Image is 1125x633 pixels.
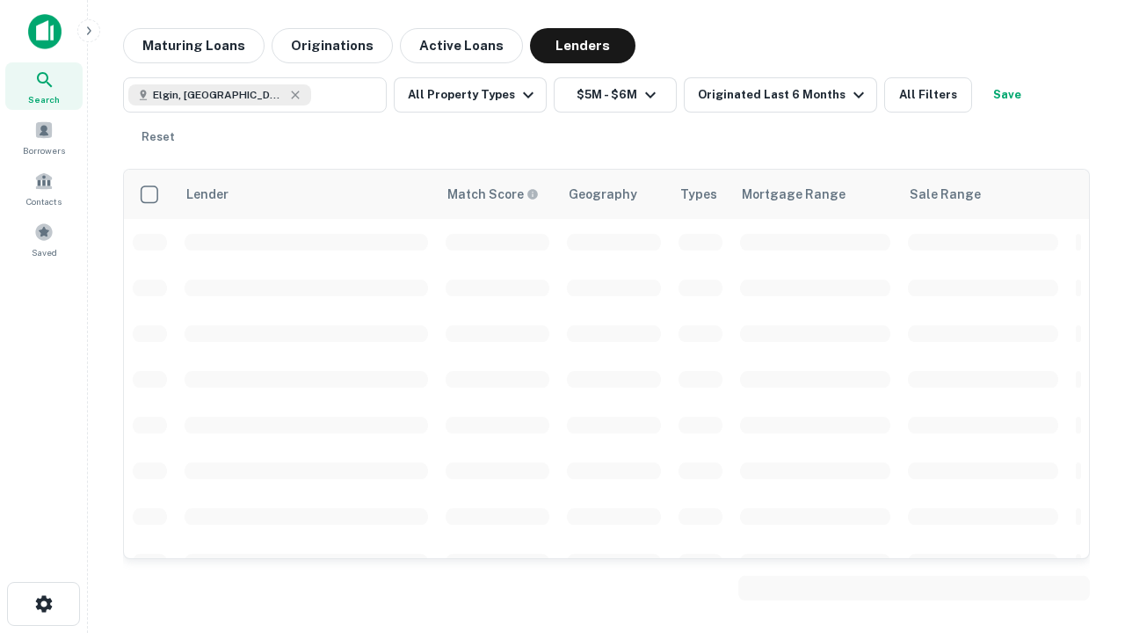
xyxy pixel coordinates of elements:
[558,170,670,219] th: Geography
[742,184,846,205] div: Mortgage Range
[698,84,869,105] div: Originated Last 6 Months
[530,28,635,63] button: Lenders
[1037,436,1125,520] iframe: Chat Widget
[28,14,62,49] img: capitalize-icon.png
[23,143,65,157] span: Borrowers
[32,245,57,259] span: Saved
[5,164,83,212] a: Contacts
[176,170,437,219] th: Lender
[130,120,186,155] button: Reset
[272,28,393,63] button: Originations
[5,215,83,263] a: Saved
[186,184,229,205] div: Lender
[731,170,899,219] th: Mortgage Range
[569,184,637,205] div: Geography
[28,92,60,106] span: Search
[554,77,677,113] button: $5M - $6M
[400,28,523,63] button: Active Loans
[447,185,539,204] div: Capitalize uses an advanced AI algorithm to match your search with the best lender. The match sco...
[26,194,62,208] span: Contacts
[447,185,535,204] h6: Match Score
[437,170,558,219] th: Capitalize uses an advanced AI algorithm to match your search with the best lender. The match sco...
[153,87,285,103] span: Elgin, [GEOGRAPHIC_DATA], [GEOGRAPHIC_DATA]
[910,184,981,205] div: Sale Range
[979,77,1035,113] button: Save your search to get updates of matches that match your search criteria.
[5,113,83,161] a: Borrowers
[899,170,1067,219] th: Sale Range
[123,28,265,63] button: Maturing Loans
[5,62,83,110] a: Search
[884,77,972,113] button: All Filters
[394,77,547,113] button: All Property Types
[680,184,717,205] div: Types
[670,170,731,219] th: Types
[684,77,877,113] button: Originated Last 6 Months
